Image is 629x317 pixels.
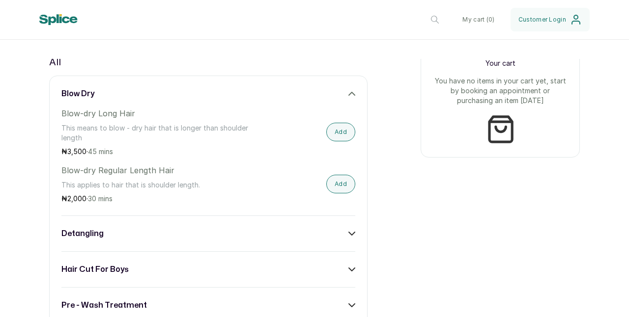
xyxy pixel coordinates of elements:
[61,180,267,190] p: This applies to hair that is shoulder length.
[326,123,355,141] button: Add
[433,58,568,68] p: Your cart
[61,164,267,176] p: Blow-dry Regular Length Hair
[67,147,86,156] span: 3,500
[61,228,104,239] h3: detangling
[455,8,502,31] button: My cart (0)
[67,194,86,203] span: 2,000
[61,264,129,275] h3: hair cut for boys
[511,8,590,31] button: Customer Login
[61,123,267,143] p: This means to blow - dry hair that is longer than shoulder length
[61,88,94,100] h3: blow dry
[61,299,147,311] h3: pre - wash treatment
[88,194,113,203] span: 30 mins
[61,194,267,204] p: ₦ ·
[433,76,568,106] p: You have no items in your cart yet, start by booking an appointment or purchasing an item [DATE]
[518,16,566,24] span: Customer Login
[88,147,113,156] span: 45 mins
[61,147,267,157] p: ₦ ·
[326,175,355,193] button: Add
[61,107,267,119] p: Blow-dry Long Hair
[49,54,61,70] p: All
